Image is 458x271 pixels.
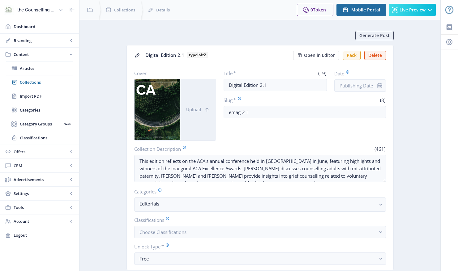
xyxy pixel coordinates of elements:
[364,51,386,60] button: Delete
[186,107,201,112] span: Upload
[14,218,68,224] span: Account
[20,107,73,113] span: Categories
[224,106,386,118] input: this-is-how-a-slug-looks-like
[334,79,386,92] input: Publishing Date
[139,229,186,235] span: Choose Classifications
[20,79,73,85] span: Collections
[114,7,135,13] span: Collections
[14,190,68,197] span: Settings
[134,188,381,195] label: Categories
[355,31,394,40] button: Generate Post
[4,5,14,15] img: properties.app_icon.jpeg
[134,217,381,223] label: Classifications
[6,131,73,145] a: Classifications
[6,75,73,89] a: Collections
[187,52,208,58] b: typeloft2
[17,3,56,17] div: the Counselling Australia Magazine
[6,103,73,117] a: Categories
[134,70,212,76] label: Cover
[379,97,386,103] span: (8)
[145,50,289,60] div: Digital Edition 2.1
[334,70,381,77] label: Date
[156,7,170,13] span: Details
[6,61,73,75] a: Articles
[14,163,68,169] span: CRM
[359,33,390,38] span: Generate Post
[14,37,68,44] span: Branding
[351,7,380,12] span: Mobile Portal
[139,200,376,207] nb-select-label: Editorials
[62,121,73,127] nb-badge: Web
[293,51,339,60] button: Open in Editor
[14,176,68,183] span: Advertisements
[6,117,73,131] a: Category GroupsWeb
[20,65,73,71] span: Articles
[304,53,335,58] span: Open in Editor
[134,243,381,250] label: Unlock Type
[14,23,74,30] span: Dashboard
[374,146,386,152] span: (461)
[14,232,74,238] span: Logout
[134,226,386,238] button: Choose Classifications
[134,146,258,152] label: Collection Description
[343,51,361,60] button: Pack
[400,7,426,12] span: Live Preview
[224,70,273,76] label: Title
[14,204,68,210] span: Tools
[14,51,68,57] span: Content
[134,197,386,212] button: Editorials
[14,149,68,155] span: Offers
[180,79,216,140] button: Upload
[389,4,436,16] button: Live Preview
[313,7,326,13] span: Token
[224,97,302,104] label: Slug
[6,89,73,103] a: Import PDF
[20,93,73,99] span: Import PDF
[20,121,62,127] span: Category Groups
[20,135,73,141] span: Classifications
[336,4,386,16] button: Mobile Portal
[297,4,333,16] button: 0Token
[377,83,383,89] nb-icon: info
[224,79,327,91] input: Type Collection Title ...
[317,70,327,76] span: (19)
